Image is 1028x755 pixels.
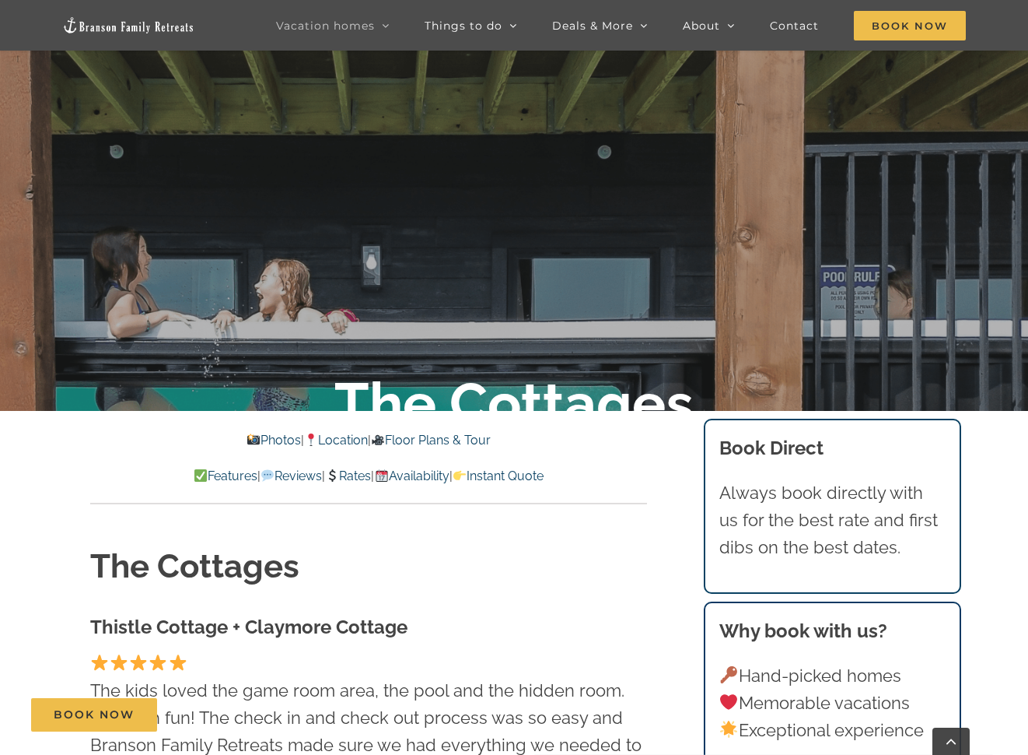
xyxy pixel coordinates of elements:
[260,469,322,483] a: Reviews
[62,16,194,34] img: Branson Family Retreats Logo
[425,20,502,31] span: Things to do
[91,654,108,671] img: ⭐️
[719,437,823,459] b: Book Direct
[552,20,633,31] span: Deals & More
[854,11,966,40] span: Book Now
[334,370,694,437] b: The Cottages
[453,469,466,482] img: 👉
[276,20,375,31] span: Vacation homes
[683,20,720,31] span: About
[372,434,384,446] img: 🎥
[130,654,147,671] img: ⭐️
[453,469,544,483] a: Instant Quote
[304,433,368,448] a: Location
[90,544,647,590] h1: The Cottages
[110,654,128,671] img: ⭐️
[720,694,737,711] img: ❤️
[376,469,388,482] img: 📆
[149,654,166,671] img: ⭐️
[305,434,317,446] img: 📍
[246,433,300,448] a: Photos
[325,469,371,483] a: Rates
[31,698,157,732] a: Book Now
[719,617,946,645] h3: Why book with us?
[719,662,946,745] p: Hand-picked homes Memorable vacations Exceptional experience
[90,430,647,451] p: | |
[194,469,207,482] img: ✅
[54,708,135,722] span: Book Now
[374,469,449,483] a: Availability
[719,479,946,562] p: Always book directly with us for the best rate and first dibs on the best dates.
[247,434,260,446] img: 📸
[326,469,338,482] img: 💲
[194,469,257,483] a: Features
[90,466,647,486] p: | | | |
[261,469,274,482] img: 💬
[371,433,491,448] a: Floor Plans & Tour
[770,20,819,31] span: Contact
[170,654,187,671] img: ⭐️
[90,616,407,638] strong: Thistle Cottage + Claymore Cottage
[720,666,737,683] img: 🔑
